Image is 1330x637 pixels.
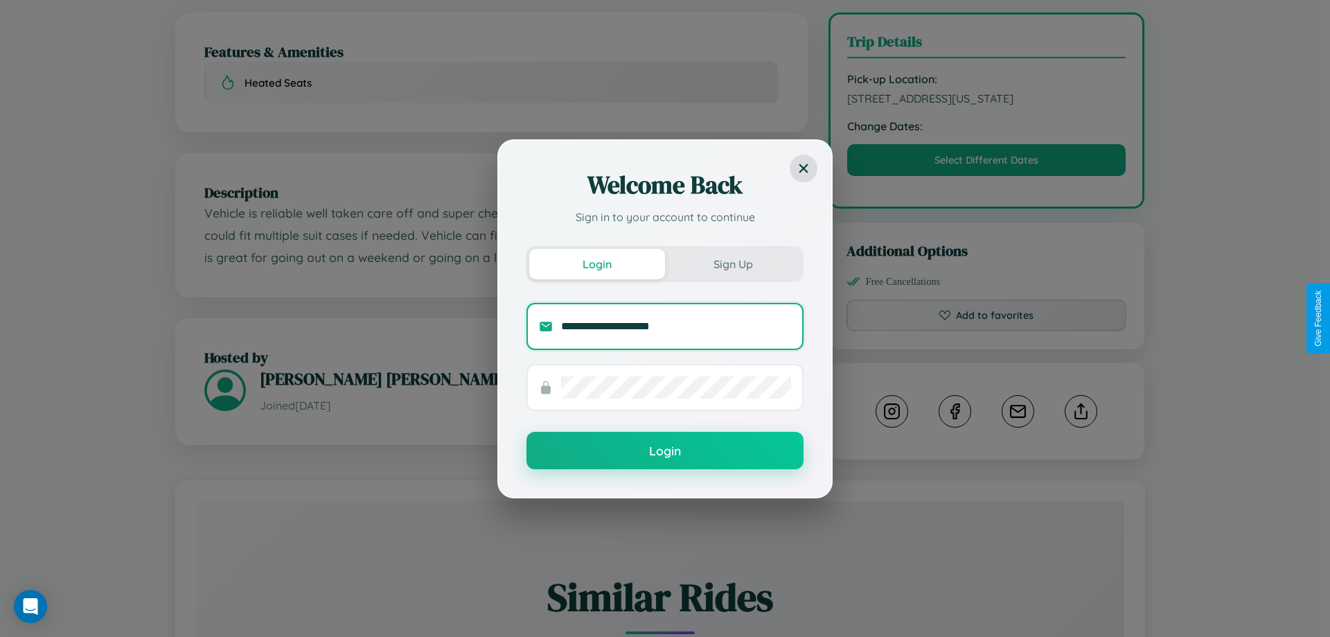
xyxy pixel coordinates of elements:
[529,249,665,279] button: Login
[526,168,804,202] h2: Welcome Back
[526,432,804,469] button: Login
[14,590,47,623] div: Open Intercom Messenger
[526,209,804,225] p: Sign in to your account to continue
[1313,290,1323,347] div: Give Feedback
[665,249,801,279] button: Sign Up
